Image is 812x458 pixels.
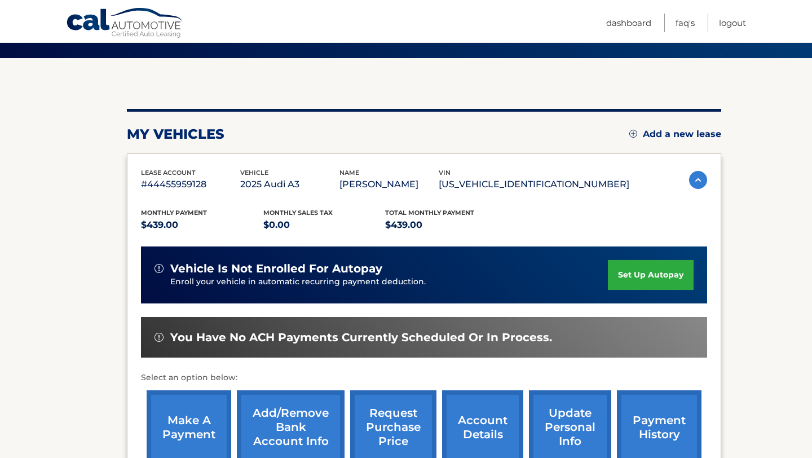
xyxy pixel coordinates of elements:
[141,177,240,192] p: #44455959128
[141,169,196,177] span: lease account
[263,217,386,233] p: $0.00
[689,171,707,189] img: accordion-active.svg
[141,209,207,217] span: Monthly Payment
[608,260,694,290] a: set up autopay
[170,276,608,288] p: Enroll your vehicle in automatic recurring payment deduction.
[629,130,637,138] img: add.svg
[629,129,721,140] a: Add a new lease
[141,217,263,233] p: $439.00
[155,264,164,273] img: alert-white.svg
[439,177,629,192] p: [US_VEHICLE_IDENTIFICATION_NUMBER]
[66,7,184,40] a: Cal Automotive
[240,177,339,192] p: 2025 Audi A3
[155,333,164,342] img: alert-white.svg
[141,371,707,385] p: Select an option below:
[385,209,474,217] span: Total Monthly Payment
[339,169,359,177] span: name
[170,262,382,276] span: vehicle is not enrolled for autopay
[606,14,651,32] a: Dashboard
[439,169,451,177] span: vin
[676,14,695,32] a: FAQ's
[170,331,552,345] span: You have no ACH payments currently scheduled or in process.
[339,177,439,192] p: [PERSON_NAME]
[240,169,268,177] span: vehicle
[127,126,224,143] h2: my vehicles
[263,209,333,217] span: Monthly sales Tax
[385,217,507,233] p: $439.00
[719,14,746,32] a: Logout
